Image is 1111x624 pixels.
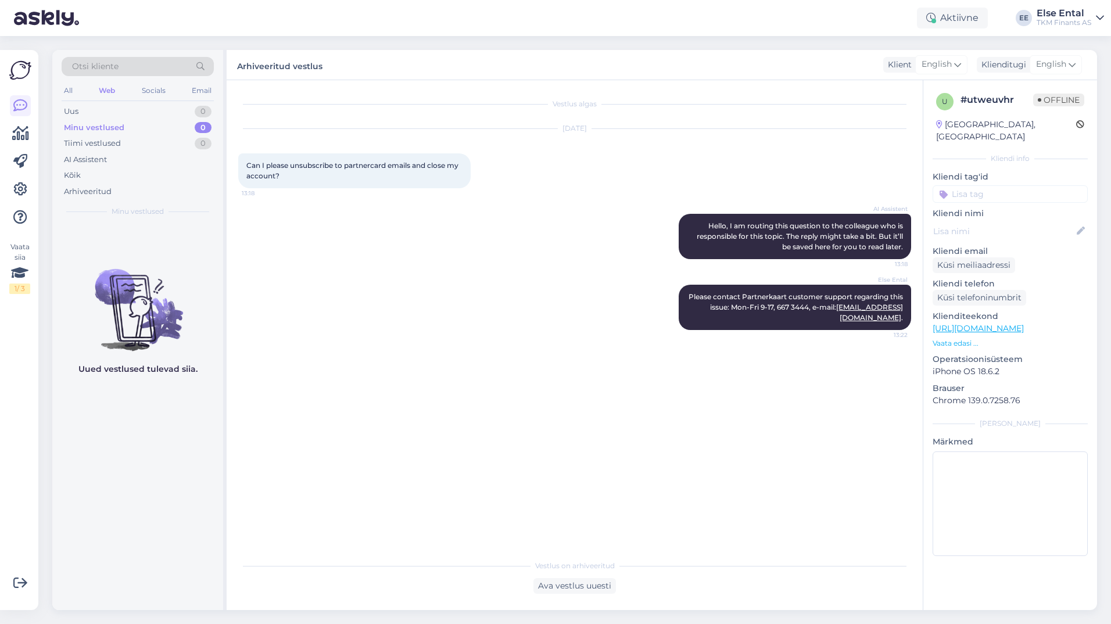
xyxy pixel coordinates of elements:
[64,154,107,166] div: AI Assistent
[864,275,908,284] span: Else Ental
[689,292,905,322] span: Please contact Partnerkaart customer support regarding this issue: Mon-Fri 9-17, 667 3444, e-mail: .
[917,8,988,28] div: Aktiivne
[1033,94,1084,106] span: Offline
[933,382,1088,395] p: Brauser
[9,59,31,81] img: Askly Logo
[933,185,1088,203] input: Lisa tag
[933,290,1026,306] div: Küsi telefoninumbrit
[246,161,460,180] span: Can I please unsubscribe to partnercard emails and close my account?
[1037,9,1091,18] div: Else Ental
[9,284,30,294] div: 1 / 3
[139,83,168,98] div: Socials
[864,260,908,268] span: 13:18
[933,153,1088,164] div: Kliendi info
[933,418,1088,429] div: [PERSON_NAME]
[52,248,223,353] img: No chats
[9,242,30,294] div: Vaata siia
[78,363,198,375] p: Uued vestlused tulevad siia.
[1016,10,1032,26] div: EE
[96,83,117,98] div: Web
[883,59,912,71] div: Klient
[195,138,212,149] div: 0
[922,58,952,71] span: English
[933,171,1088,183] p: Kliendi tag'id
[933,278,1088,290] p: Kliendi telefon
[933,395,1088,407] p: Chrome 139.0.7258.76
[942,97,948,106] span: u
[64,138,121,149] div: Tiimi vestlused
[697,221,905,251] span: Hello, I am routing this question to the colleague who is responsible for this topic. The reply m...
[1037,18,1091,27] div: TKM Finants AS
[64,122,124,134] div: Minu vestlused
[933,436,1088,448] p: Märkmed
[189,83,214,98] div: Email
[933,225,1074,238] input: Lisa nimi
[977,59,1026,71] div: Klienditugi
[864,331,908,339] span: 13:22
[864,205,908,213] span: AI Assistent
[933,207,1088,220] p: Kliendi nimi
[933,365,1088,378] p: iPhone OS 18.6.2
[62,83,75,98] div: All
[64,186,112,198] div: Arhiveeritud
[112,206,164,217] span: Minu vestlused
[238,123,911,134] div: [DATE]
[195,122,212,134] div: 0
[933,338,1088,349] p: Vaata edasi ...
[933,353,1088,365] p: Operatsioonisüsteem
[836,303,903,322] a: [EMAIL_ADDRESS][DOMAIN_NAME]
[936,119,1076,143] div: [GEOGRAPHIC_DATA], [GEOGRAPHIC_DATA]
[961,93,1033,107] div: # utweuvhr
[64,106,78,117] div: Uus
[242,189,285,198] span: 13:18
[933,245,1088,257] p: Kliendi email
[1037,9,1104,27] a: Else EntalTKM Finants AS
[1036,58,1066,71] span: English
[237,57,322,73] label: Arhiveeritud vestlus
[195,106,212,117] div: 0
[535,561,615,571] span: Vestlus on arhiveeritud
[533,578,616,594] div: Ava vestlus uuesti
[64,170,81,181] div: Kõik
[933,323,1024,333] a: [URL][DOMAIN_NAME]
[72,60,119,73] span: Otsi kliente
[238,99,911,109] div: Vestlus algas
[933,310,1088,322] p: Klienditeekond
[933,257,1015,273] div: Küsi meiliaadressi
